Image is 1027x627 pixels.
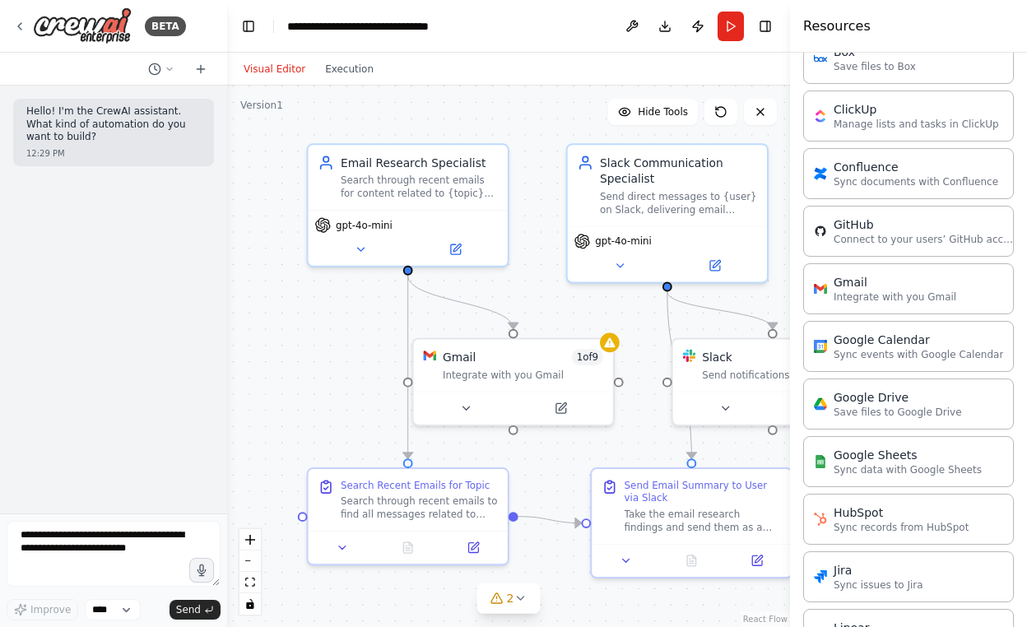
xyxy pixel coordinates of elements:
[814,513,827,526] img: HubSpot
[188,59,214,79] button: Start a new chat
[814,397,827,411] img: Google Drive
[834,60,916,73] p: Save files to Box
[834,447,982,463] div: Google Sheets
[176,603,201,616] span: Send
[341,155,498,171] div: Email Research Specialist
[518,509,582,532] g: Edge from 0e0a4ff8-803b-4b14-9058-6fef1c4a651d to 4db9d639-e59d-4865-ba28-eca5356ac073
[814,167,827,180] img: Confluence
[814,570,827,583] img: Jira
[702,369,862,382] div: Send notifications to Slack
[638,105,688,118] span: Hide Tools
[600,155,757,187] div: Slack Communication Specialist
[834,290,956,304] p: Integrate with you Gmail
[234,59,315,79] button: Visual Editor
[307,143,509,267] div: Email Research SpecialistSearch through recent emails for content related to {topic} and compile ...
[287,18,472,35] nav: breadcrumb
[239,529,261,550] button: zoom in
[834,175,998,188] p: Sync documents with Confluence
[834,216,1015,233] div: GitHub
[774,398,866,418] button: Open in side panel
[834,389,962,406] div: Google Drive
[341,174,498,201] div: Search through recent emails for content related to {topic} and compile relevant findings into a ...
[702,349,732,365] div: Slack
[400,276,522,329] g: Edge from bcc1be59-dc35-4149-957a-dafbd1baec53 to 2f3cbfe1-0142-4bdb-98d2-158e9450a7a6
[412,338,615,426] div: GmailGmail1of9Integrate with you Gmail
[834,562,923,578] div: Jira
[307,467,509,565] div: Search Recent Emails for TopicSearch through recent emails to find all messages related to {topic...
[814,109,827,123] img: ClickUp
[669,256,760,276] button: Open in side panel
[341,479,490,492] div: Search Recent Emails for Topic
[239,572,261,593] button: fit view
[658,551,726,571] button: No output available
[834,101,999,118] div: ClickUp
[834,578,923,592] p: Sync issues to Jira
[834,118,999,131] p: Manage lists and tasks in ClickUp
[445,538,501,558] button: Open in side panel
[410,239,501,259] button: Open in side panel
[341,495,498,522] div: Search through recent emails to find all messages related to {topic}. Extract key information, da...
[814,455,827,468] img: Google Sheets
[595,235,652,248] span: gpt-4o-mini
[566,143,769,283] div: Slack Communication SpecialistSend direct messages to {user} on Slack, delivering email research ...
[834,274,956,290] div: Gmail
[834,504,969,521] div: HubSpot
[600,190,757,216] div: Send direct messages to {user} on Slack, delivering email research findings in a professional and...
[400,276,416,459] g: Edge from bcc1be59-dc35-4149-957a-dafbd1baec53 to 0e0a4ff8-803b-4b14-9058-6fef1c4a651d
[814,282,827,295] img: Gmail
[443,369,603,382] div: Integrate with you Gmail
[743,615,788,624] a: React Flow attribution
[443,349,476,365] div: Gmail
[754,15,777,38] button: Hide right sidebar
[834,406,962,419] p: Save files to Google Drive
[239,593,261,615] button: toggle interactivity
[423,349,436,362] img: Gmail
[336,219,393,232] span: gpt-4o-mini
[834,463,982,476] p: Sync data with Google Sheets
[683,349,696,362] img: Slack
[237,15,260,38] button: Hide left sidebar
[625,479,782,505] div: Send Email Summary to User via Slack
[239,550,261,572] button: zoom out
[671,338,874,426] div: SlackSlackSend notifications to Slack
[834,348,1003,361] p: Sync events with Google Calendar
[814,225,827,238] img: GitHub
[608,99,698,125] button: Hide Tools
[834,521,969,534] p: Sync records from HubSpot
[239,529,261,615] div: React Flow controls
[240,99,283,112] div: Version 1
[803,16,871,36] h4: Resources
[729,551,785,571] button: Open in side panel
[515,398,606,418] button: Open in side panel
[834,233,1015,246] p: Connect to your users’ GitHub accounts
[374,538,442,558] button: No output available
[170,600,221,620] button: Send
[834,159,998,175] div: Confluence
[834,332,1003,348] div: Google Calendar
[625,508,782,534] div: Take the email research findings and send them as a direct message to {user} on Slack. Format the...
[26,105,201,144] p: Hello! I'm the CrewAI assistant. What kind of automation do you want to build?
[814,340,827,353] img: Google Calendar
[189,558,214,583] button: Click to speak your automation idea
[315,59,383,79] button: Execution
[814,52,827,65] img: Box
[572,349,603,365] span: Number of enabled actions
[33,7,132,44] img: Logo
[477,583,541,614] button: 2
[7,599,78,620] button: Improve
[659,291,781,328] g: Edge from 6d56e44f-84e3-4a73-83f8-75e06db70dee to cc22b417-4c98-4014-8764-806f9e625fba
[26,147,201,160] div: 12:29 PM
[507,590,514,606] span: 2
[142,59,181,79] button: Switch to previous chat
[30,603,71,616] span: Improve
[145,16,186,36] div: BETA
[590,467,792,578] div: Send Email Summary to User via SlackTake the email research findings and send them as a direct me...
